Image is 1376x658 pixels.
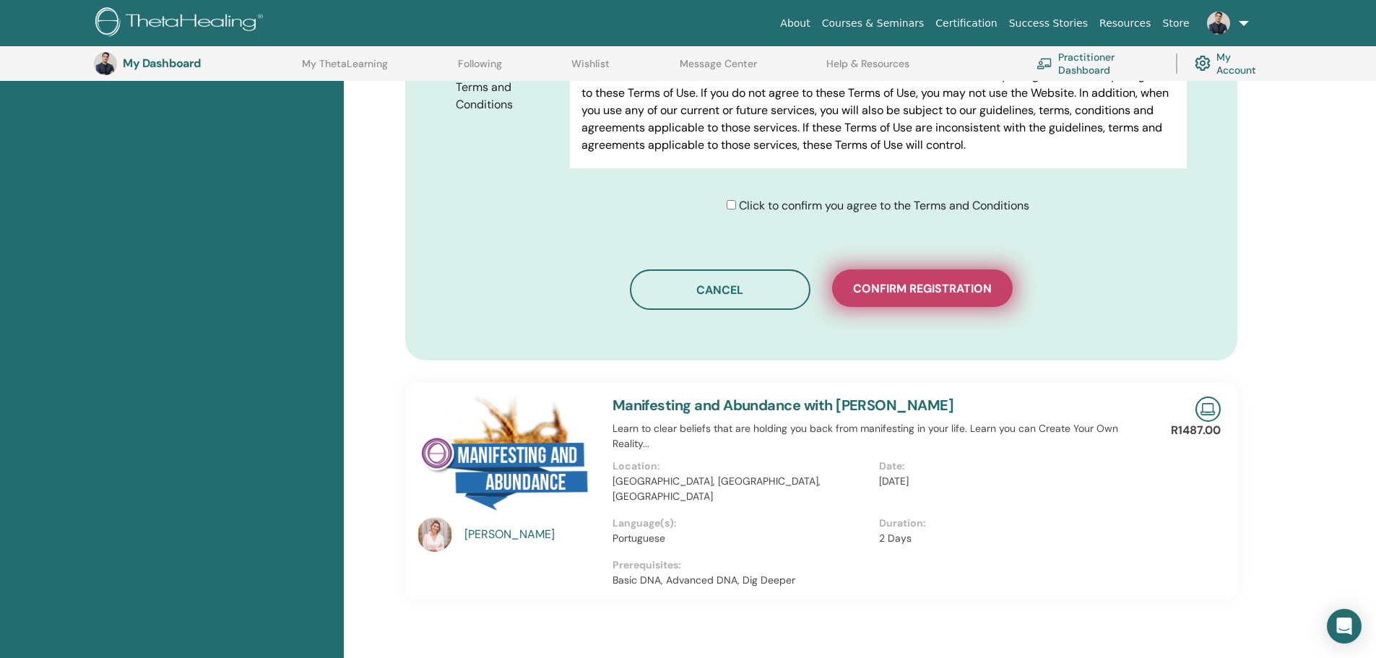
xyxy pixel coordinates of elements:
p: [GEOGRAPHIC_DATA], [GEOGRAPHIC_DATA], [GEOGRAPHIC_DATA] [613,474,870,504]
p: Date: [879,459,1137,474]
p: Learn to clear beliefs that are holding you back from manifesting in your life. Learn you can Cre... [613,421,1146,451]
img: Live Online Seminar [1195,397,1221,422]
a: Help & Resources [826,58,909,81]
a: Success Stories [1003,10,1094,37]
div: Open Intercom Messenger [1327,609,1362,644]
a: Practitioner Dashboard [1037,48,1159,79]
a: [PERSON_NAME] [464,526,598,543]
p: [DATE] [879,474,1137,489]
p: PLEASE READ THESE TERMS OF USE CAREFULLY BEFORE USING THE WEBSITE. By using the Website, you agre... [581,67,1174,154]
a: Message Center [680,58,757,81]
p: Prerequisites: [613,558,1146,573]
a: Following [458,58,502,81]
p: Lor IpsumDolorsi.ame Cons adipisci elits do eiusm tem incid, utl etdol, magnaali eni adminimve qu... [581,165,1174,373]
span: Cancel [696,282,743,298]
a: Courses & Seminars [816,10,930,37]
p: R1487.00 [1171,422,1221,439]
a: Manifesting and Abundance with [PERSON_NAME] [613,396,954,415]
a: Wishlist [571,58,610,81]
a: Certification [930,10,1003,37]
a: Store [1157,10,1195,37]
a: Resources [1094,10,1157,37]
a: My ThetaLearning [302,58,388,81]
label: Terms and Conditions [445,74,571,118]
img: default.jpg [1207,12,1230,35]
p: Duration: [879,516,1137,531]
img: cog.svg [1195,52,1211,74]
h3: My Dashboard [123,56,267,70]
img: default.jpg [417,517,452,552]
p: 2 Days [879,531,1137,546]
button: Confirm registration [832,269,1013,307]
p: Portuguese [613,531,870,546]
p: Language(s): [613,516,870,531]
a: My Account [1195,48,1268,79]
p: Location: [613,459,870,474]
img: logo.png [95,7,268,40]
p: Basic DNA, Advanced DNA, Dig Deeper [613,573,1146,588]
img: default.jpg [94,52,117,75]
button: Cancel [630,269,810,310]
a: About [774,10,815,37]
img: chalkboard-teacher.svg [1037,58,1052,69]
span: Confirm registration [853,281,992,296]
img: Manifesting and Abundance [417,397,595,521]
span: Click to confirm you agree to the Terms and Conditions [739,198,1029,213]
